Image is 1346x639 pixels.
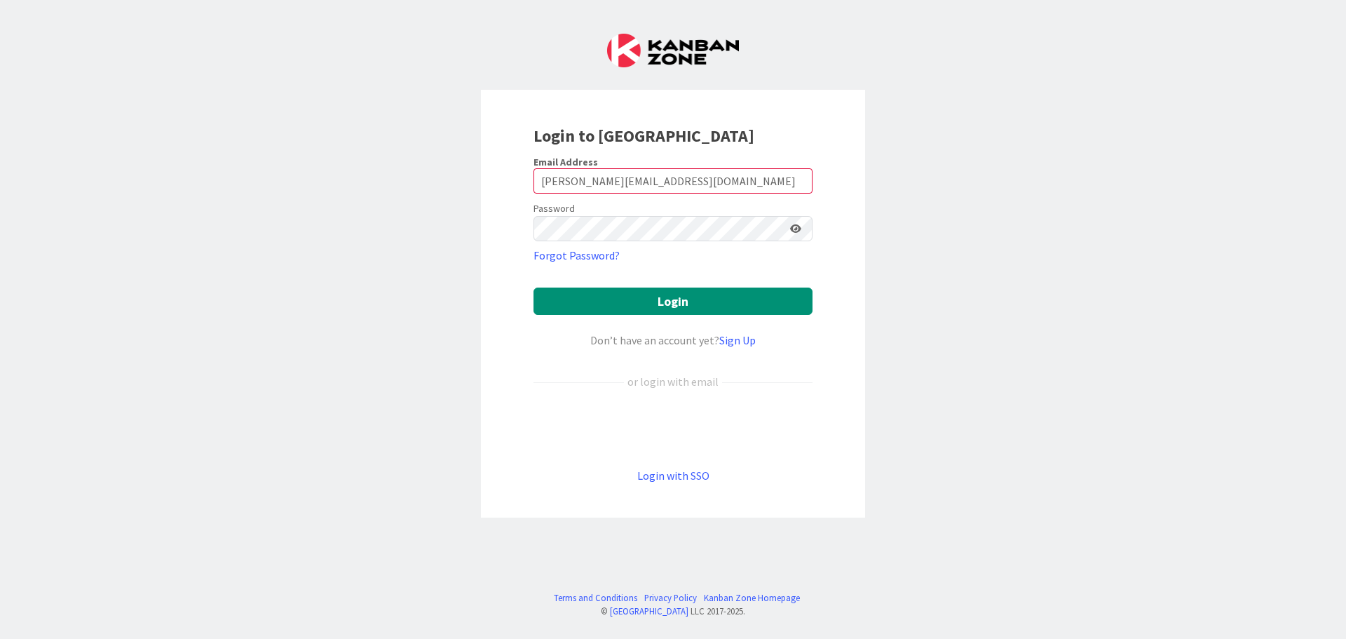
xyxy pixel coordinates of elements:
[644,591,697,605] a: Privacy Policy
[704,591,800,605] a: Kanban Zone Homepage
[533,156,598,168] label: Email Address
[637,469,709,483] a: Login with SSO
[624,373,722,390] div: or login with email
[547,605,800,618] div: © LLC 2017- 2025 .
[533,125,754,147] b: Login to [GEOGRAPHIC_DATA]
[554,591,637,605] a: Terms and Conditions
[533,247,620,264] a: Forgot Password?
[533,332,813,349] div: Don’t have an account yet?
[607,34,739,67] img: Kanban Zone
[533,288,813,315] button: Login
[526,413,820,444] iframe: Bouton "Se connecter avec Google"
[610,605,688,617] a: [GEOGRAPHIC_DATA]
[719,333,756,347] a: Sign Up
[533,201,575,216] label: Password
